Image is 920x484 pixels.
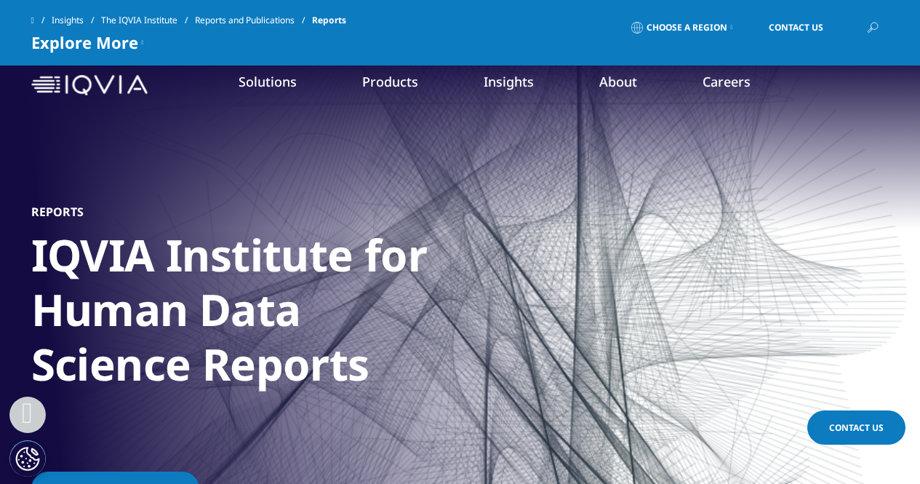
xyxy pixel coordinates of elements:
a: About [599,73,637,90]
span: Contact Us [829,421,884,434]
a: Products [362,73,418,90]
h1: IQVIA Institute for Human Data Science Reports [31,228,577,400]
a: Contact Us [747,11,845,44]
span: Choose a Region [647,22,727,33]
a: Solutions [239,73,297,90]
a: Insights [484,73,534,90]
span: Contact Us [769,23,823,32]
a: Careers [703,73,751,90]
a: Contact Us [807,410,905,445]
h5: Reports [31,205,84,219]
img: IQVIA Healthcare Information Technology and Pharma Clinical Research Company [31,75,148,96]
button: Cookies Settings [9,440,46,477]
nav: Primary [153,51,889,119]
